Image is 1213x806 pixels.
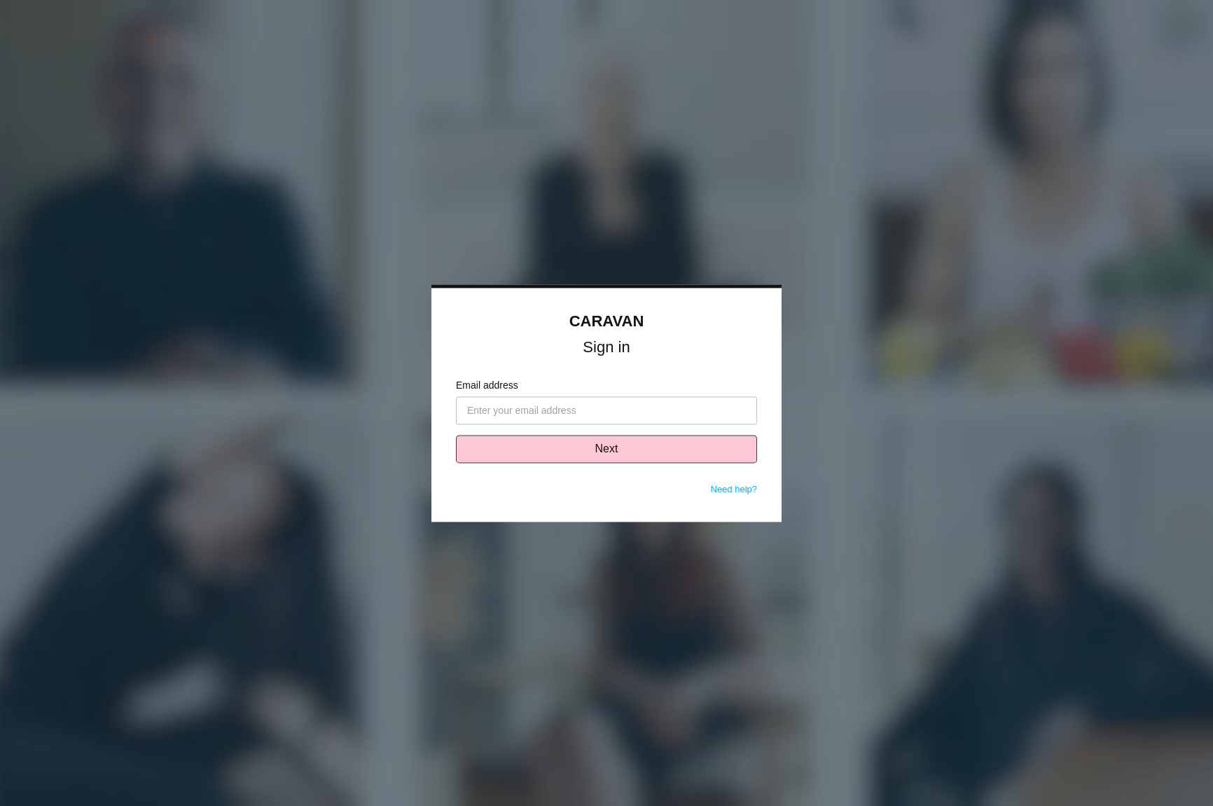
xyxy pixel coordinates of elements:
[456,341,757,354] h1: Sign in
[456,378,757,393] label: Email address
[569,312,644,330] a: CARAVAN
[711,484,758,494] a: Need help?
[456,435,757,463] button: Next
[456,396,757,424] input: Enter your email address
